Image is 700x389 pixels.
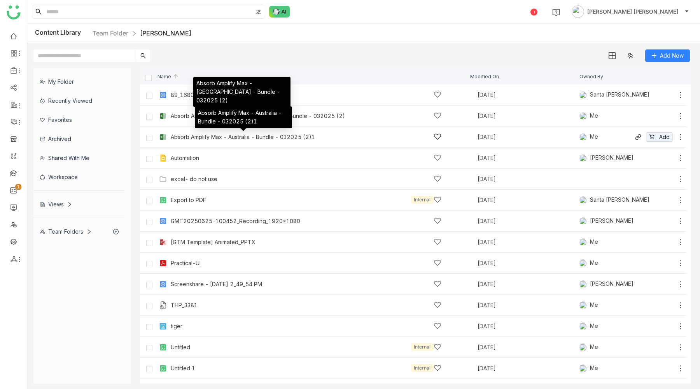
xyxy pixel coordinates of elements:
div: [DATE] [478,218,579,224]
span: Owned By [579,74,603,79]
div: [DATE] [478,366,579,371]
div: [DATE] [478,345,579,350]
div: Internal [411,364,434,372]
div: Me [579,343,598,351]
div: [DATE] [478,197,579,203]
div: Internal [411,343,434,351]
div: Santa [PERSON_NAME] [579,91,649,99]
div: Absorb Amplify Max - Australia - Bundle - 032025 (2)1 [195,106,292,128]
a: 89_1680221389657_740 [171,92,239,98]
div: [DATE] [478,239,579,245]
button: [PERSON_NAME] [PERSON_NAME] [570,5,691,18]
a: GMT20250625-100452_Recording_1920x1080 [171,218,300,224]
a: Export to PDF [171,197,206,203]
div: Internal [411,196,434,204]
img: avatar [572,5,584,18]
span: Add [659,133,670,141]
img: 684a959c82a3912df7c0cd23 [579,301,587,309]
div: [DATE] [478,113,579,119]
img: arrow-up.svg [173,73,179,79]
button: Add [646,132,673,142]
div: Santa [PERSON_NAME] [579,196,649,204]
div: [PERSON_NAME] [579,280,633,288]
div: Shared with me [33,148,125,167]
div: tiger [171,323,182,329]
div: Me [579,259,598,267]
div: [DATE] [478,261,579,266]
p: 1 [17,183,20,191]
a: Untitled [171,344,190,350]
img: 684a959c82a3912df7c0cd23 [579,322,587,330]
div: Workspace [33,167,125,187]
button: Add New [645,49,690,62]
div: Me [579,112,598,120]
a: Screenshare - [DATE] 2_49_54 PM [171,281,262,287]
img: 684a959c82a3912df7c0cd23 [579,238,587,246]
a: [GTM Template] Animated_PPTX [171,239,255,245]
img: 684a9aedde261c4b36a3ced9 [579,154,587,162]
img: xlsx.svg [159,133,167,141]
div: Me [579,322,598,330]
img: ask-buddy-normal.svg [269,6,290,18]
div: [DATE] [478,303,579,308]
img: jpg.svg [159,322,167,330]
span: Name [157,74,179,79]
div: Team Folders [40,228,92,235]
img: paper.svg [159,364,167,372]
div: Me [579,364,598,372]
a: Team Folder [93,29,128,37]
a: Automation [171,155,199,161]
a: THP_3381 [171,302,198,308]
img: 684a961782a3912df7c0ce26 [579,217,587,225]
img: g-ppt.svg [159,154,167,162]
div: [DATE] [478,282,579,287]
img: 684a959c82a3912df7c0cd23 [579,133,587,141]
img: paper.svg [159,196,167,204]
img: pdf.svg [159,259,167,267]
a: excel- do not use [171,176,217,182]
a: Absorb Amplify Max - Australia - Bundle - 032025 (2)1 [171,134,315,140]
img: 684a959c82a3912df7c0cd23 [579,112,587,120]
img: 684a959c82a3912df7c0cd23 [579,343,587,351]
img: mp4.svg [159,280,167,288]
img: help.svg [552,9,560,16]
div: Favorites [33,110,125,129]
div: [DATE] [478,155,579,161]
img: pptx.svg [159,238,167,246]
div: 1 [530,9,537,16]
div: Recently Viewed [33,91,125,110]
span: [PERSON_NAME] [PERSON_NAME] [587,7,678,16]
img: 684a959c82a3912df7c0cd23 [579,259,587,267]
img: 684a959c82a3912df7c0cd23 [579,364,587,372]
img: mp4.svg [159,91,167,99]
img: logo [7,5,21,19]
div: [PERSON_NAME] [579,154,633,162]
div: Me [579,238,598,246]
img: 684a956282a3912df7c0cc3a [579,91,587,99]
a: Untitled 1 [171,365,195,371]
img: grid.svg [609,52,616,59]
img: 684a956282a3912df7c0cc3a [579,196,587,204]
img: Folder [159,175,167,183]
a: Practical-UI [171,260,201,266]
nz-badge-sup: 1 [15,184,21,190]
span: Modified On [470,74,499,79]
img: xlsx.svg [159,112,167,120]
div: My Folder [33,72,125,91]
div: [DATE] [478,92,579,98]
div: Views [40,201,72,208]
div: Archived [33,129,125,148]
div: [DATE] [478,324,579,329]
a: Absorb Amplify Max - [GEOGRAPHIC_DATA] - Bundle - 032025 (2) [171,113,345,119]
img: mp4.svg [159,217,167,225]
